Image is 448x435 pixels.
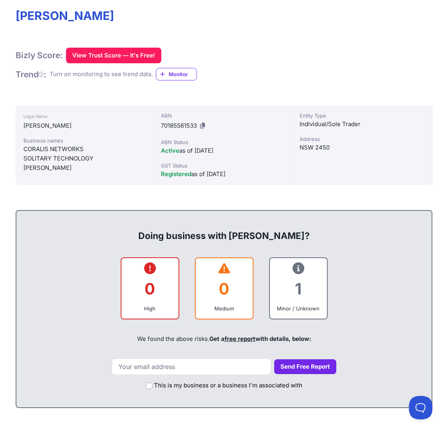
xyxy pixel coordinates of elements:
h1: [PERSON_NAME] [16,9,432,23]
div: Minor / Unknown [276,305,321,312]
a: Monitor [156,68,197,80]
div: 0 [202,273,246,305]
button: View Trust Score — It's Free! [66,48,161,63]
div: 0 [128,273,172,305]
div: NSW 2450 [300,143,426,152]
div: Medium [202,305,246,312]
div: GST Status [161,162,287,169]
div: Legal Name [23,112,146,121]
h1: Bizly Score: [16,50,63,61]
input: Your email address [112,358,271,375]
div: SOLITARY TECHNOLOGY [23,154,146,163]
span: Monitor [169,70,196,78]
div: ABN Status [161,138,287,146]
div: Turn on monitoring to see trend data. [50,70,153,79]
iframe: Toggle Customer Support [409,396,432,419]
span: 70185561533 [161,122,197,129]
button: Send Free Report [274,359,336,374]
div: as of [DATE] [161,169,287,179]
div: Individual/Sole Trader [300,119,426,129]
div: Doing business with [PERSON_NAME]? [24,217,424,242]
div: 1 [276,273,321,305]
span: Active [161,147,179,154]
label: This is my business or a business I'm associated with [154,381,302,390]
div: We found the above risks. [24,326,424,352]
span: Get a with details, below: [209,335,311,342]
a: free report [225,335,255,342]
span: Registered [161,170,191,178]
div: Entity Type [300,112,426,119]
div: High [128,305,172,312]
div: Address [300,135,426,143]
div: Business names [23,137,146,144]
h1: Trend : [16,69,46,80]
div: [PERSON_NAME] [23,163,146,173]
div: [PERSON_NAME] [23,121,146,130]
div: ABN [161,112,287,119]
div: as of [DATE] [161,146,287,155]
div: CORALIS NETWORKS [23,144,146,154]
